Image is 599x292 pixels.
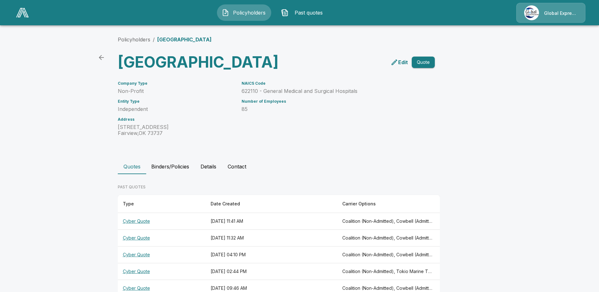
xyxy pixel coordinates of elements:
a: Policyholders [118,36,150,43]
th: Coalition (Non-Admitted), Cowbell (Admitted), Cowbell (Non-Admitted), CFC (Admitted), Tokio Marin... [337,230,440,246]
img: AA Logo [16,8,29,17]
span: Past quotes [291,9,326,16]
p: Non-Profit [118,88,234,94]
h6: Entity Type [118,99,234,104]
th: Cyber Quote [118,230,206,246]
div: policyholder tabs [118,159,482,174]
button: Quotes [118,159,146,174]
th: Cyber Quote [118,246,206,263]
th: [DATE] 02:44 PM [206,263,337,280]
th: Coalition (Non-Admitted), Cowbell (Admitted), Cowbell (Non-Admitted), CFC (Admitted), Tokio Marin... [337,246,440,263]
button: Policyholders IconPolicyholders [217,4,271,21]
a: back [95,51,108,64]
p: [STREET_ADDRESS] Fairview , OK 73737 [118,124,234,136]
p: PAST QUOTES [118,184,440,190]
li: / [153,36,155,43]
p: 85 [242,106,420,112]
button: Binders/Policies [146,159,194,174]
th: Cyber Quote [118,263,206,280]
button: Details [194,159,223,174]
th: [DATE] 11:32 AM [206,230,337,246]
th: Cyber Quote [118,213,206,230]
h3: [GEOGRAPHIC_DATA] [118,53,274,71]
th: [DATE] 11:41 AM [206,213,337,230]
img: Past quotes Icon [281,9,289,16]
h6: Number of Employees [242,99,420,104]
button: Contact [223,159,251,174]
button: Quote [412,57,435,68]
p: Independent [118,106,234,112]
a: edit [389,57,409,67]
h6: Address [118,117,234,122]
h6: Company Type [118,81,234,86]
p: Edit [398,58,408,66]
nav: breadcrumb [118,36,212,43]
th: Date Created [206,195,337,213]
th: [DATE] 04:10 PM [206,246,337,263]
span: Policyholders [232,9,267,16]
th: Type [118,195,206,213]
img: Policyholders Icon [222,9,229,16]
th: Carrier Options [337,195,440,213]
h6: NAICS Code [242,81,420,86]
button: Past quotes IconPast quotes [276,4,331,21]
th: Coalition (Non-Admitted), Cowbell (Admitted), Cowbell (Non-Admitted), CFC (Admitted), Tokio Marin... [337,213,440,230]
p: 622110 - General Medical and Surgical Hospitals [242,88,420,94]
p: [GEOGRAPHIC_DATA] [157,36,212,43]
th: Coalition (Non-Admitted), Tokio Marine TMHCC (Non-Admitted), Elpha (Non-Admitted) Standard, Coali... [337,263,440,280]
